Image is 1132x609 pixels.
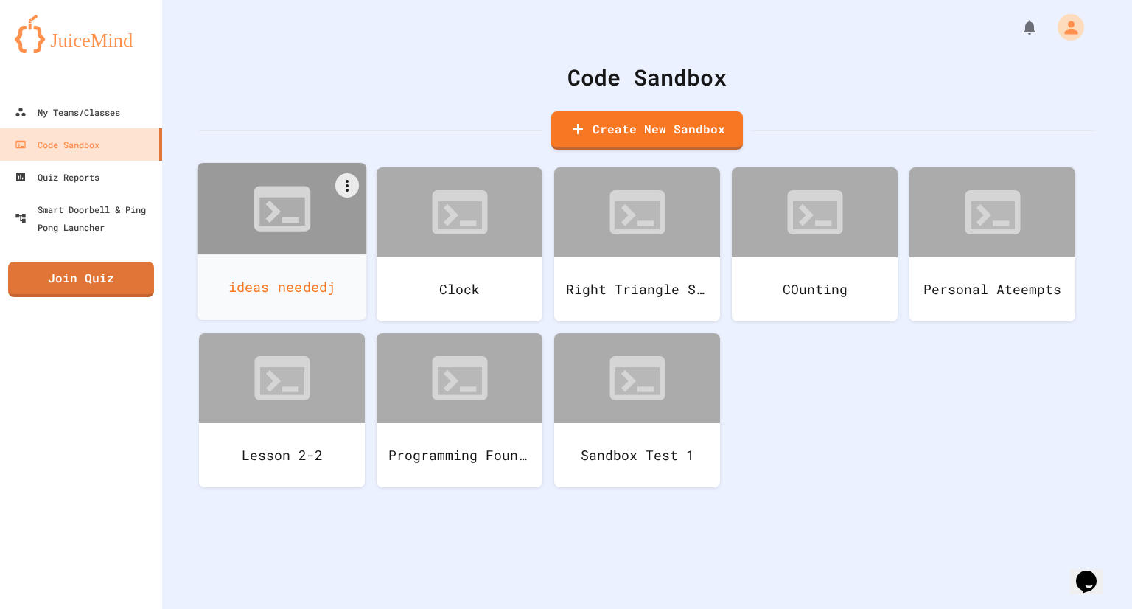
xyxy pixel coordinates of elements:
a: Personal Ateempts [909,167,1075,321]
a: Join Quiz [8,262,154,297]
div: Lesson 2-2 [199,423,365,487]
a: COunting [732,167,898,321]
div: My Account [1042,10,1088,44]
div: Code Sandbox [15,136,99,153]
div: Right Triangle Side Lengths [554,257,720,321]
div: Quiz Reports [15,168,99,186]
a: Programming Foundations Lab 1 [377,333,542,487]
div: Sandbox Test 1 [554,423,720,487]
div: My Teams/Classes [15,103,120,121]
a: Sandbox Test 1 [554,333,720,487]
a: ideas neededj [198,163,367,320]
a: Clock [377,167,542,321]
div: Code Sandbox [199,60,1095,94]
a: Lesson 2-2 [199,333,365,487]
div: Clock [377,257,542,321]
img: logo-orange.svg [15,15,147,53]
div: Personal Ateempts [909,257,1075,321]
div: ideas neededj [198,254,367,320]
div: COunting [732,257,898,321]
iframe: chat widget [1070,550,1117,594]
a: Right Triangle Side Lengths [554,167,720,321]
div: Smart Doorbell & Ping Pong Launcher [15,201,156,236]
a: Create New Sandbox [551,111,743,150]
div: My Notifications [993,15,1042,40]
div: Programming Foundations Lab 1 [377,423,542,487]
